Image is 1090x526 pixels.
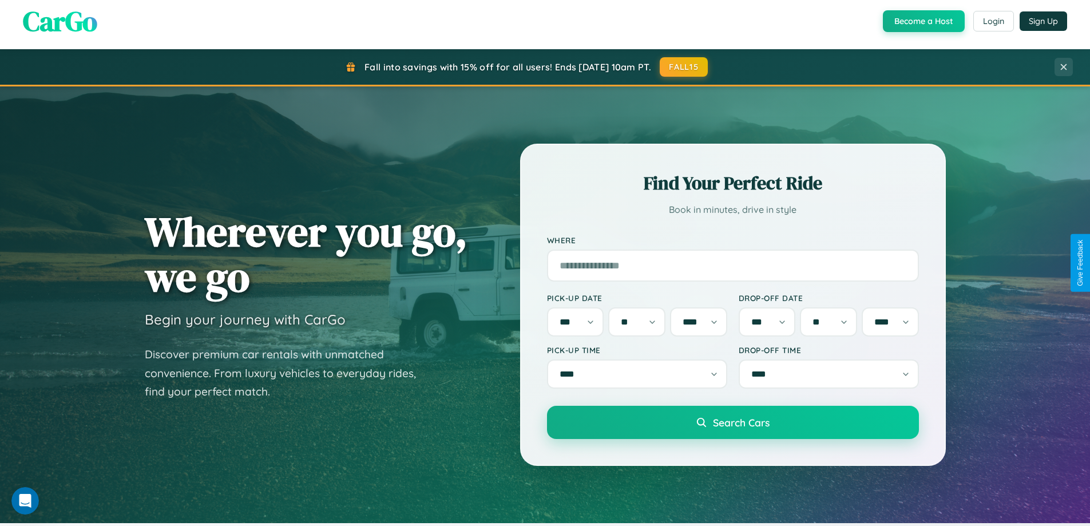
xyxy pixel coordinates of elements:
button: Become a Host [883,10,965,32]
span: CarGo [23,2,97,40]
iframe: Intercom live chat [11,487,39,515]
h1: Wherever you go, we go [145,209,467,299]
div: Give Feedback [1076,240,1084,286]
p: Discover premium car rentals with unmatched convenience. From luxury vehicles to everyday rides, ... [145,345,431,401]
button: Login [973,11,1014,31]
label: Pick-up Time [547,345,727,355]
h2: Find Your Perfect Ride [547,171,919,196]
h3: Begin your journey with CarGo [145,311,346,328]
button: Sign Up [1020,11,1067,31]
button: Search Cars [547,406,919,439]
p: Book in minutes, drive in style [547,201,919,218]
label: Pick-up Date [547,293,727,303]
span: Search Cars [713,416,770,429]
label: Drop-off Time [739,345,919,355]
label: Where [547,235,919,245]
label: Drop-off Date [739,293,919,303]
button: FALL15 [660,57,708,77]
span: Fall into savings with 15% off for all users! Ends [DATE] 10am PT. [364,61,651,73]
